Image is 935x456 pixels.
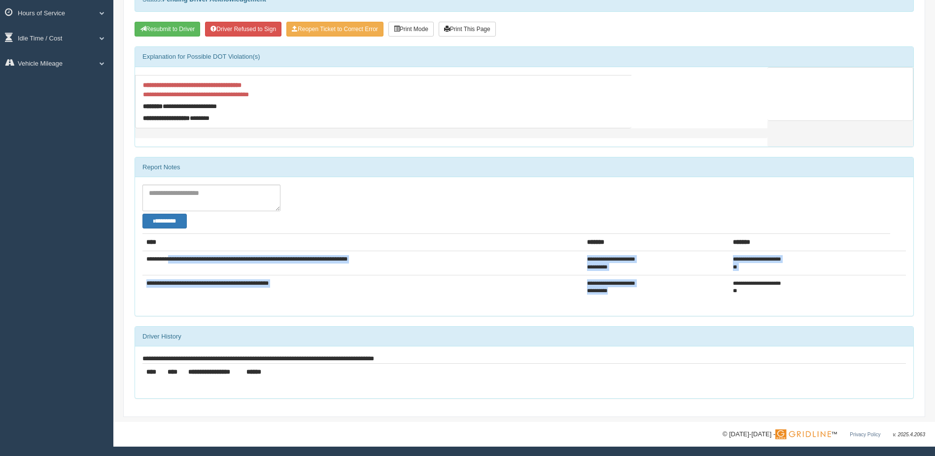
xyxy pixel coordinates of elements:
button: Change Filter Options [142,214,187,228]
span: v. 2025.4.2063 [893,432,925,437]
button: Driver Refused to Sign [205,22,281,37]
div: Report Notes [135,157,913,177]
button: Print This Page [439,22,496,37]
button: Print Mode [388,22,434,37]
button: Resubmit To Driver [135,22,200,37]
div: Explanation for Possible DOT Violation(s) [135,47,913,67]
img: Gridline [775,429,831,439]
button: Reopen Ticket [286,22,383,37]
div: Driver History [135,327,913,346]
a: Privacy Policy [850,432,880,437]
div: © [DATE]-[DATE] - ™ [723,429,925,440]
